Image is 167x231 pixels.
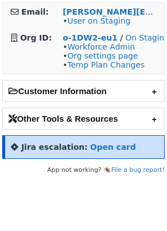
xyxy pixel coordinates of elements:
[20,33,52,42] strong: Org ID:
[111,166,165,174] a: File a bug report!
[2,165,165,176] footer: App not working? 🪳
[67,16,130,25] a: User on Staging
[63,42,144,69] span: • • •
[67,51,138,60] a: Org settings page
[3,81,164,101] h2: Customer Information
[120,33,123,42] strong: /
[63,16,130,25] span: •
[3,108,164,129] h2: Other Tools & Resources
[67,42,135,51] a: Workforce Admin
[90,143,136,152] a: Open card
[21,143,88,152] strong: Jira escalation:
[21,7,49,16] strong: Email:
[67,60,144,69] a: Temp Plan Changes
[63,33,117,42] a: o-1DW2-eu1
